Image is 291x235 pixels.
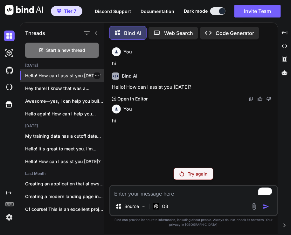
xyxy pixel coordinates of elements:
[216,29,254,37] p: Code Generator
[263,204,269,210] img: icon
[25,133,104,139] p: My training data has a cutoff date...
[123,106,132,112] h6: You
[188,171,208,177] p: Try again
[25,111,104,117] p: Hello again! How can I help you...
[249,96,254,101] img: copy
[122,73,137,79] h6: Bind AI
[4,48,15,59] img: darkAi-studio
[109,218,278,227] p: Bind can provide inaccurate information, including about people. Always double-check its answers....
[25,181,104,187] p: Creating an application that allows you to...
[25,158,104,165] p: Hello! How can I assist you [DATE]?
[25,73,104,79] p: Hello! How can I assist you [DATE]?
[124,203,139,210] p: Source
[4,82,15,93] img: cloudideIcon
[118,96,148,102] p: Open in Editor
[95,8,131,15] button: Discord Support
[46,47,86,53] span: Start a new thread
[4,65,15,76] img: githubDark
[25,29,45,37] h1: Threads
[25,98,104,104] p: Awesome—yes, I can help you build an...
[4,31,15,41] img: darkChat
[51,6,82,16] button: premiumTier 7
[164,29,193,37] p: Web Search
[251,203,258,210] img: attachment
[57,9,61,13] img: premium
[180,171,184,176] img: Retry
[267,96,272,101] img: dislike
[112,117,277,125] p: hi
[123,49,132,55] h6: You
[112,60,277,67] p: hi
[4,212,15,223] img: settings
[20,123,104,128] h2: [DATE]
[141,204,146,209] img: Pick Models
[20,63,104,68] h2: [DATE]
[95,9,131,14] span: Discord Support
[184,8,208,14] span: Dark mode
[5,5,43,15] img: Bind AI
[124,29,141,37] p: Bind AI
[20,171,104,176] h2: Last Month
[25,206,104,212] p: Of course! This is an excellent project...
[25,146,104,152] p: Hello! It's great to meet you. I'm...
[258,96,263,101] img: like
[162,203,168,210] p: O3
[64,8,76,14] span: Tier 7
[25,193,104,200] p: Creating a modern landing page involves several...
[234,5,281,17] button: Invite Team
[153,203,159,209] img: O3
[141,9,174,14] span: Documentation
[110,186,277,197] textarea: To enrich screen reader interactions, please activate Accessibility in Grammarly extension settings
[141,8,174,15] button: Documentation
[25,85,104,92] p: Hey there! I know that was a...
[112,84,277,91] p: Hello! How can I assist you [DATE]?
